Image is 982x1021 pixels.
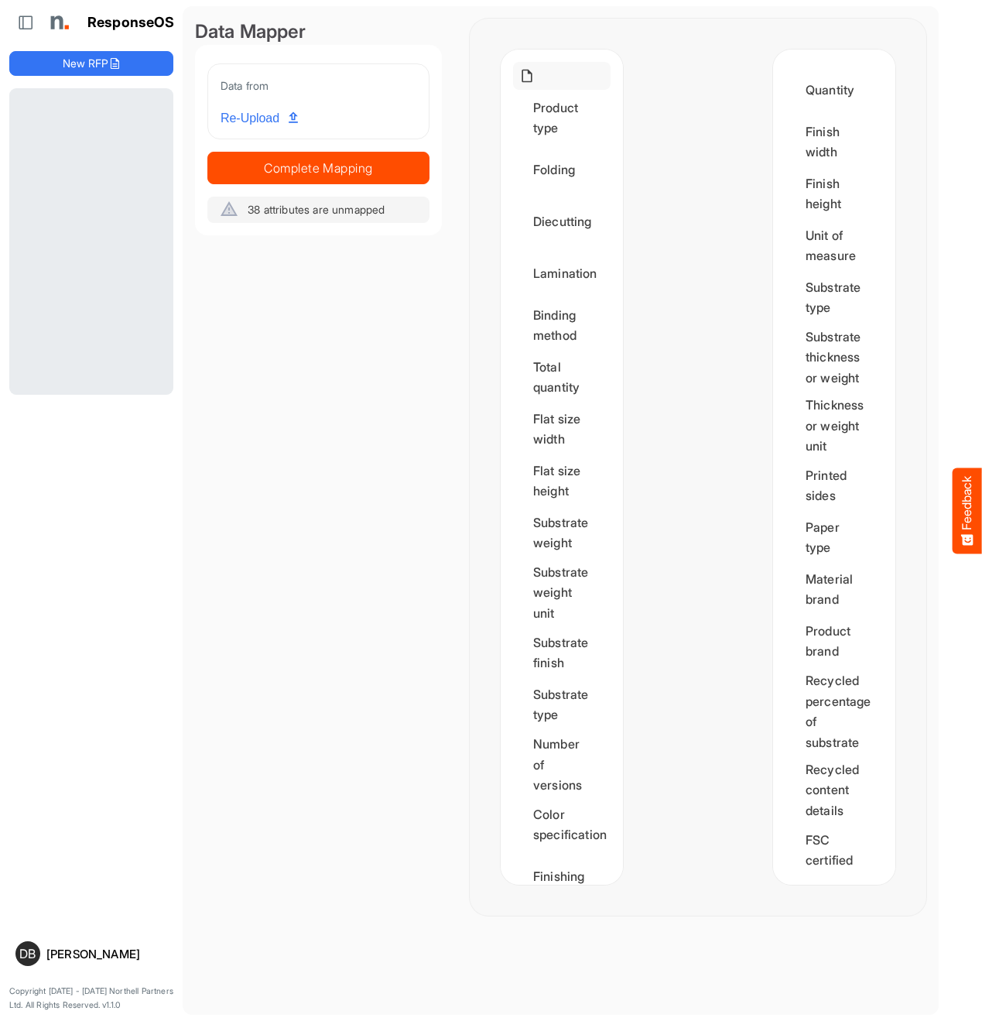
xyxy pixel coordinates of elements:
[9,51,173,76] button: New RFP
[785,170,883,218] div: Finish height
[19,947,36,960] span: DB
[785,325,883,389] div: Substrate thickness or weight
[785,513,883,561] div: Paper type
[87,15,175,31] h1: ResponseOS
[513,146,611,194] div: Folding
[43,7,74,38] img: Northell
[513,301,611,349] div: Binding method
[785,669,883,754] div: Recycled percentage of substrate
[785,273,883,321] div: Substrate type
[785,826,883,874] div: FSC certified
[513,197,611,245] div: Diecutting
[208,157,429,179] span: Complete Mapping
[513,680,611,728] div: Substrate type
[513,852,611,900] div: Finishing
[9,985,173,1012] p: Copyright [DATE] - [DATE] Northell Partners Ltd. All Rights Reserved. v1.1.0
[953,468,982,553] button: Feedback
[214,104,304,133] a: Re-Upload
[785,221,883,269] div: Unit of measure
[513,457,611,505] div: Flat size height
[513,800,611,848] div: Color specification
[785,393,883,457] div: Thickness or weight unit
[513,732,611,797] div: Number of versions
[46,948,167,960] div: [PERSON_NAME]
[513,509,611,557] div: Substrate weight
[248,203,385,216] span: 38 attributes are unmapped
[513,405,611,453] div: Flat size width
[785,878,883,926] div: Material finish
[785,565,883,613] div: Material brand
[513,560,611,625] div: Substrate weight unit
[513,629,611,677] div: Substrate finish
[513,353,611,401] div: Total quantity
[221,77,416,94] div: Data from
[785,118,883,166] div: Finish width
[207,152,429,184] button: Complete Mapping
[513,94,611,142] div: Product type
[9,88,173,395] div: Loading...
[785,461,883,509] div: Printed sides
[785,66,883,114] div: Quantity
[195,19,442,45] div: Data Mapper
[221,108,298,128] span: Re-Upload
[785,617,883,665] div: Product brand
[513,249,611,297] div: Lamination
[785,758,883,822] div: Recycled content details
